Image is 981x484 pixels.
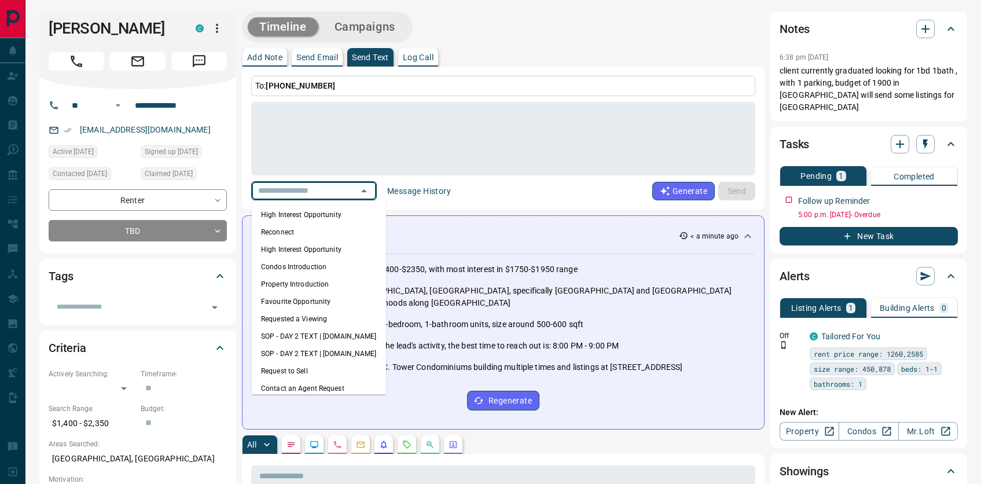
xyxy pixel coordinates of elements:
[839,172,843,180] p: 1
[49,145,135,162] div: Tue Aug 26 2025
[347,340,619,352] p: Based on the lead's activity, the best time to reach out is: 8:00 PM - 9:00 PM
[780,20,810,38] h2: Notes
[780,267,810,285] h2: Alerts
[110,52,166,71] span: Email
[780,331,803,341] p: Off
[814,348,923,360] span: rent price range: 1260,2585
[145,168,193,179] span: Claimed [DATE]
[652,182,715,200] button: Generate
[356,183,372,199] button: Close
[380,182,458,200] button: Message History
[64,126,72,134] svg: Email Verified
[49,220,227,241] div: TBD
[690,231,738,241] p: < a minute ago
[251,76,755,96] p: To:
[49,404,135,414] p: Search Range:
[402,440,411,449] svg: Requests
[848,304,853,312] p: 1
[347,318,583,331] p: Primarily 1-bedroom, 1-bathroom units, size around 500-600 sqft
[780,130,958,158] div: Tasks
[252,293,386,310] li: Favourite Opportunity
[53,168,107,179] span: Contacted [DATE]
[252,223,386,241] li: Reconnect
[49,439,227,449] p: Areas Searched:
[252,276,386,293] li: Property Introduction
[798,195,870,207] p: Follow up Reminder
[252,345,386,362] li: SOP - DAY 2 TEXT | [DOMAIN_NAME]
[814,363,891,375] span: size range: 450,878
[171,52,227,71] span: Message
[379,440,388,449] svg: Listing Alerts
[49,369,135,379] p: Actively Searching:
[839,422,898,441] a: Condos
[894,173,935,181] p: Completed
[821,332,880,341] a: Tailored For You
[141,369,227,379] p: Timeframe:
[467,391,539,410] button: Regenerate
[333,440,342,449] svg: Calls
[286,440,296,449] svg: Notes
[207,299,223,316] button: Open
[403,53,433,61] p: Log Call
[800,172,832,180] p: Pending
[901,363,938,375] span: beds: 1-1
[247,441,256,449] p: All
[80,125,211,134] a: [EMAIL_ADDRESS][DOMAIN_NAME]
[141,404,227,414] p: Budget:
[296,53,338,61] p: Send Email
[266,81,335,90] span: [PHONE_NUMBER]
[252,380,386,397] li: Contact an Agent Request
[49,167,135,184] div: Mon Jun 23 2025
[141,167,227,184] div: Fri Jun 20 2025
[780,341,788,349] svg: Push Notification Only
[780,227,958,245] button: New Task
[141,145,227,162] div: Fri Jun 20 2025
[49,449,227,468] p: [GEOGRAPHIC_DATA], [GEOGRAPHIC_DATA]
[323,17,407,36] button: Campaigns
[252,310,386,328] li: Requested a Viewing
[252,258,386,276] li: Condos Introduction
[252,328,386,345] li: SOP - DAY 2 TEXT | [DOMAIN_NAME]
[49,339,86,357] h2: Criteria
[248,17,318,36] button: Timeline
[49,334,227,362] div: Criteria
[780,462,829,481] h2: Showings
[49,189,227,211] div: Renter
[252,362,386,380] li: Request to Sell
[898,422,958,441] a: Mr.Loft
[780,53,829,61] p: 6:38 pm [DATE]
[145,146,198,157] span: Signed up [DATE]
[780,65,958,113] p: client currently graduated looking for 1bd 1bath , with 1 parking, budget of 1900 in [GEOGRAPHIC_...
[942,304,946,312] p: 0
[780,422,839,441] a: Property
[196,24,204,32] div: condos.ca
[780,262,958,290] div: Alerts
[780,406,958,419] p: New Alert:
[49,267,73,285] h2: Tags
[49,52,104,71] span: Call
[791,304,842,312] p: Listing Alerts
[252,206,386,223] li: High Interest Opportunity
[347,361,682,373] p: Viewed U.C. Tower Condominiums building multiple times and listings at [STREET_ADDRESS]
[247,53,282,61] p: Add Note
[347,285,755,309] p: [GEOGRAPHIC_DATA], [GEOGRAPHIC_DATA], specifically [GEOGRAPHIC_DATA] and [GEOGRAPHIC_DATA] neighb...
[352,53,389,61] p: Send Text
[111,98,125,112] button: Open
[780,15,958,43] div: Notes
[814,378,862,390] span: bathrooms: 1
[347,263,578,276] p: Around $1400-$2350, with most interest in $1750-$1950 range
[252,241,386,258] li: High Interest Opportunity
[49,262,227,290] div: Tags
[798,210,958,220] p: 5:00 p.m. [DATE] - Overdue
[449,440,458,449] svg: Agent Actions
[49,19,178,38] h1: [PERSON_NAME]
[310,440,319,449] svg: Lead Browsing Activity
[780,135,809,153] h2: Tasks
[53,146,94,157] span: Active [DATE]
[880,304,935,312] p: Building Alerts
[425,440,435,449] svg: Opportunities
[810,332,818,340] div: condos.ca
[252,225,755,247] div: Activity Summary< a minute ago
[356,440,365,449] svg: Emails
[49,414,135,433] p: $1,400 - $2,350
